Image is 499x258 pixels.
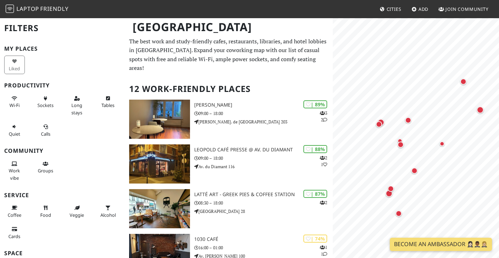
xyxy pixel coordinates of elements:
div: Map marker [384,188,394,198]
a: Latté Art - Greek Pies & Coffee Station | 87% 2 Latté Art - Greek Pies & Coffee Station 08:30 – 1... [125,189,333,228]
p: 09:00 – 18:00 [194,155,333,162]
button: Work vibe [4,158,25,184]
div: Map marker [475,105,485,115]
img: LaptopFriendly [6,5,14,13]
div: Map marker [376,117,386,127]
p: Av. du Diamant 116 [194,163,333,170]
p: [GEOGRAPHIC_DATA] 28 [194,208,333,215]
h3: 1030 Café [194,236,333,242]
button: Coffee [4,202,25,221]
h3: My Places [4,45,121,52]
span: Add [419,6,429,12]
p: 09:00 – 18:00 [194,110,333,117]
span: Friendly [40,5,68,13]
h3: Service [4,192,121,199]
img: Latté Art - Greek Pies & Coffee Station [129,189,190,228]
button: Cards [4,223,25,242]
span: Stable Wi-Fi [9,102,20,108]
div: Map marker [386,184,395,193]
button: Veggie [66,202,87,221]
p: 2 1 [320,155,327,168]
div: Map marker [374,120,384,129]
a: Become an Ambassador 🤵🏻‍♀️🤵🏾‍♂️🤵🏼‍♀️ [390,238,492,251]
button: Calls [35,121,56,139]
span: Quiet [9,131,20,137]
h3: Space [4,250,121,257]
span: Long stays [71,102,82,115]
div: | 88% [303,145,327,153]
div: Map marker [459,77,468,86]
span: Credit cards [8,233,20,239]
span: Veggie [70,212,84,218]
h3: Latté Art - Greek Pies & Coffee Station [194,192,333,198]
span: Power sockets [37,102,54,108]
button: Quiet [4,121,25,139]
span: Cities [387,6,401,12]
a: Leopold Café Presse @ Av. du Diamant | 88% 21 Leopold Café Presse @ Av. du Diamant 09:00 – 18:00 ... [125,144,333,184]
button: Long stays [66,93,87,118]
span: Video/audio calls [41,131,50,137]
div: Map marker [410,166,419,175]
img: Leopold Café Presse @ Av. du Diamant [129,144,190,184]
p: The best work and study-friendly cafes, restaurants, libraries, and hotel lobbies in [GEOGRAPHIC_... [129,37,329,73]
h2: 12 Work-Friendly Places [129,78,329,100]
a: LaptopFriendly LaptopFriendly [6,3,69,15]
div: Map marker [394,209,403,218]
div: Map marker [403,116,413,125]
button: Sockets [35,93,56,111]
p: 08:30 – 18:00 [194,200,333,206]
button: Alcohol [98,202,118,221]
span: Group tables [38,167,53,174]
h3: [PERSON_NAME] [194,102,333,108]
a: Join Community [436,3,491,15]
span: Alcohol [100,212,116,218]
div: Map marker [396,137,404,145]
div: | 74% [303,235,327,243]
div: | 89% [303,100,327,108]
span: Coffee [8,212,21,218]
a: Cities [377,3,404,15]
h3: Leopold Café Presse @ Av. du Diamant [194,147,333,153]
h2: Filters [4,17,121,39]
span: Laptop [16,5,39,13]
p: [PERSON_NAME]. de [GEOGRAPHIC_DATA] 203 [194,119,333,125]
p: 16:00 – 01:00 [194,244,333,251]
button: Tables [98,93,118,111]
button: Wi-Fi [4,93,25,111]
h3: Productivity [4,82,121,89]
p: 3 2 [320,110,327,123]
span: Join Community [445,6,489,12]
h3: Community [4,148,121,154]
span: Work-friendly tables [101,102,114,108]
button: Groups [35,158,56,177]
a: Add [409,3,431,15]
h1: [GEOGRAPHIC_DATA] [127,17,331,37]
p: 1 1 [320,244,327,257]
div: Map marker [438,139,446,148]
img: Jackie [129,100,190,139]
span: Food [40,212,51,218]
button: Food [35,202,56,221]
div: Map marker [396,140,405,149]
div: | 87% [303,190,327,198]
a: Jackie | 89% 32 [PERSON_NAME] 09:00 – 18:00 [PERSON_NAME]. de [GEOGRAPHIC_DATA] 203 [125,100,333,139]
p: 2 [320,199,327,206]
span: People working [9,167,20,181]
